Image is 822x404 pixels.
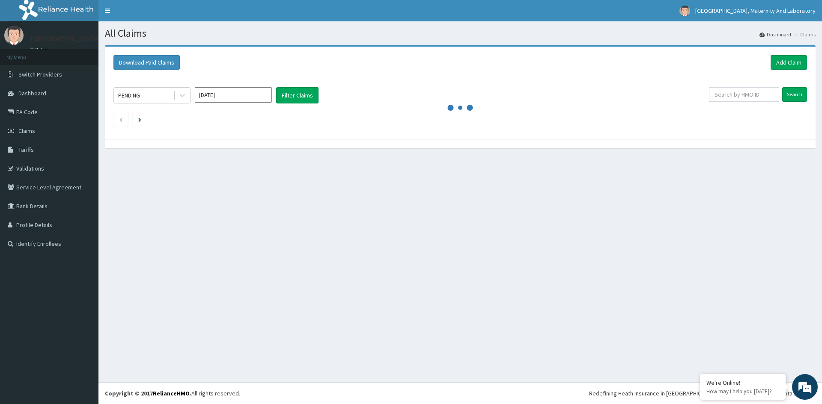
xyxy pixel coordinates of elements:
[105,28,816,39] h1: All Claims
[759,31,791,38] a: Dashboard
[30,35,190,42] p: [GEOGRAPHIC_DATA], Maternity And Laboratory
[589,389,816,398] div: Redefining Heath Insurance in [GEOGRAPHIC_DATA] using Telemedicine and Data Science!
[695,7,816,15] span: [GEOGRAPHIC_DATA], Maternity And Laboratory
[18,127,35,135] span: Claims
[706,388,779,395] p: How may I help you today?
[18,89,46,97] span: Dashboard
[30,47,51,53] a: Online
[195,87,272,103] input: Select Month and Year
[792,31,816,38] li: Claims
[119,115,123,123] a: Previous page
[679,6,690,16] img: User Image
[447,95,473,121] svg: audio-loading
[153,389,190,397] a: RelianceHMO
[138,115,141,123] a: Next page
[18,146,34,153] span: Tariffs
[98,382,822,404] footer: All rights reserved.
[706,379,779,386] div: We're Online!
[118,91,140,100] div: PENDING
[771,55,807,70] a: Add Claim
[782,87,807,102] input: Search
[276,87,319,103] button: Filter Claims
[18,71,62,78] span: Switch Providers
[105,389,191,397] strong: Copyright © 2017 .
[709,87,779,102] input: Search by HMO ID
[4,26,24,45] img: User Image
[113,55,180,70] button: Download Paid Claims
